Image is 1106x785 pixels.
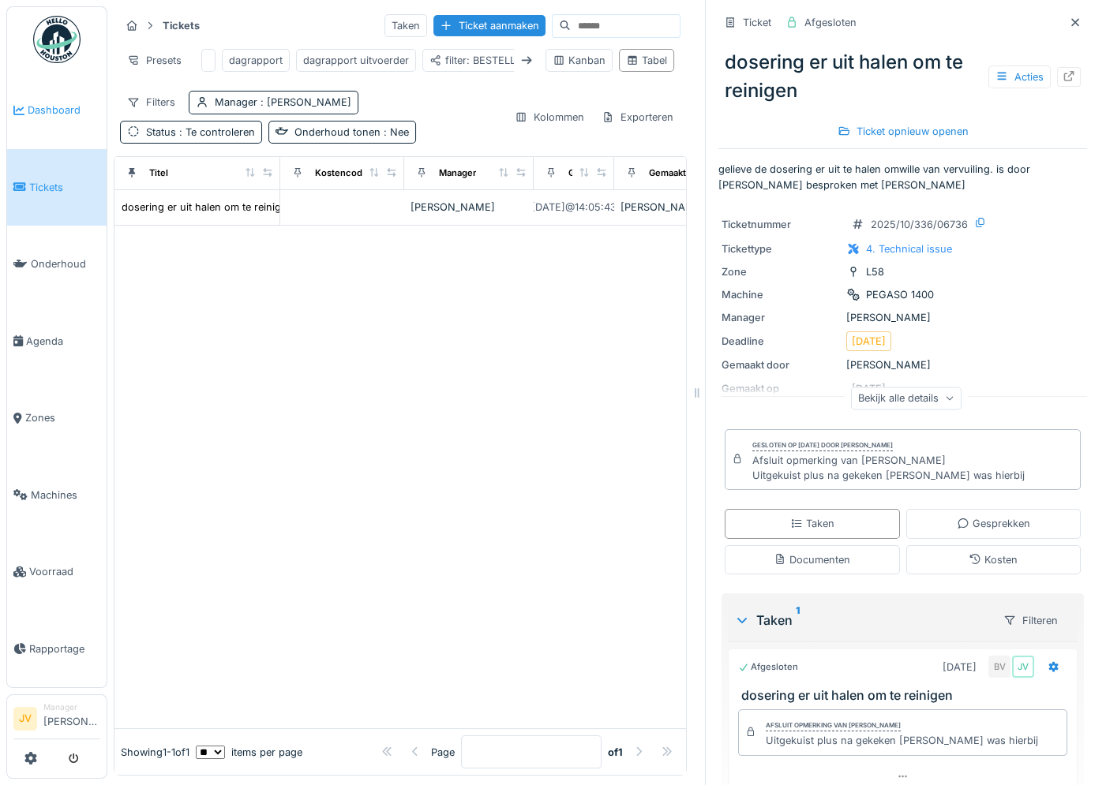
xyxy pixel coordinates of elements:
div: Taken [384,14,427,37]
div: [DATE] [852,334,886,349]
span: Machines [31,488,100,503]
div: Ticketnummer [722,217,840,232]
a: Zones [7,379,107,457]
a: Tickets [7,149,107,226]
li: JV [13,707,37,731]
div: Afsluit opmerking van [PERSON_NAME] [766,720,901,731]
strong: Tickets [156,18,206,33]
div: Kosten [969,552,1018,567]
span: Zones [25,410,100,425]
div: 2025/10/336/06736 [871,217,968,232]
div: Taken [734,611,990,630]
a: Voorraad [7,533,107,611]
div: Bekijk alle details [851,387,962,409]
div: Manager [439,166,476,180]
div: Documenten [774,552,850,567]
div: BV [988,656,1010,678]
div: [DATE] [943,660,977,675]
div: dosering er uit halen om te reinigen [718,42,1087,111]
div: Kanban [553,53,605,68]
div: [DATE] @ 14:05:43 [531,200,617,215]
div: Ticket aanmaken [433,15,546,36]
div: items per page [196,745,302,760]
div: Afsluit opmerking van [PERSON_NAME] Uitgekuist plus na gekeken [PERSON_NAME] was hierbij [752,453,1025,483]
div: Titel [149,166,168,180]
div: Showing 1 - 1 of 1 [121,745,189,760]
div: dagrapport [229,53,283,68]
div: [PERSON_NAME] [411,200,527,215]
strong: of 1 [608,745,623,760]
sup: 1 [796,611,800,630]
div: L58 [866,264,884,279]
span: Voorraad [29,564,100,579]
div: Afgesloten [738,660,798,674]
div: [PERSON_NAME] [722,310,1084,325]
div: Tickettype [722,241,840,256]
a: JV Manager[PERSON_NAME] [13,701,100,739]
div: Gesprekken [957,516,1030,531]
div: Status [146,125,255,140]
div: Ticket opnieuw openen [831,121,975,142]
div: Gesloten op [DATE] door [PERSON_NAME] [752,440,893,451]
div: [PERSON_NAME] [620,200,726,215]
div: [PERSON_NAME] [722,357,1084,372]
div: Gemaakt door [649,166,708,180]
img: Badge_color-CXgf-gQk.svg [33,16,81,63]
div: Manager [215,95,351,110]
div: JV [1012,656,1034,678]
div: Exporteren [594,106,680,129]
a: Rapportage [7,611,107,688]
a: Dashboard [7,72,107,149]
div: Gemaakt door [722,357,840,372]
div: Tabel [626,53,667,68]
div: Machine [722,287,840,302]
div: Page [431,745,455,760]
span: Agenda [26,334,100,349]
span: : Nee [381,126,409,138]
p: gelieve de dosering er uit te halen omwille van vervuiling. is door [PERSON_NAME] besproken met [... [718,162,1087,192]
span: Rapportage [29,641,100,656]
div: Onderhoud tonen [294,125,409,140]
li: [PERSON_NAME] [43,701,100,735]
div: dagrapport uitvoerder [303,53,409,68]
div: Filters [120,91,182,114]
div: Presets [120,49,189,72]
span: : [PERSON_NAME] [257,96,351,108]
span: : Te controleren [176,126,255,138]
div: Kostencode [315,166,368,180]
div: Gemaakt op [568,166,619,180]
span: Onderhoud [31,256,100,271]
div: Afgesloten [804,15,857,30]
span: Dashboard [28,103,100,118]
div: PEGASO 1400 [866,287,934,302]
div: Deadline [722,334,840,349]
div: Manager [722,310,840,325]
div: filter: BESTELLINGEN [429,53,548,68]
div: dosering er uit halen om te reinigen [122,200,293,215]
span: Tickets [29,180,100,195]
a: Machines [7,457,107,534]
div: Taken [790,516,834,531]
div: 4. Technical issue [866,241,952,256]
div: Manager [43,701,100,713]
div: Uitgekuist plus na gekeken [PERSON_NAME] was hierbij [766,733,1038,748]
div: Ticket [743,15,771,30]
div: Filteren [996,609,1065,632]
a: Agenda [7,303,107,380]
div: Acties [988,65,1051,88]
h3: dosering er uit halen om te reinigen [741,688,1070,703]
div: Kolommen [508,106,591,129]
div: Zone [722,264,840,279]
a: Onderhoud [7,226,107,303]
